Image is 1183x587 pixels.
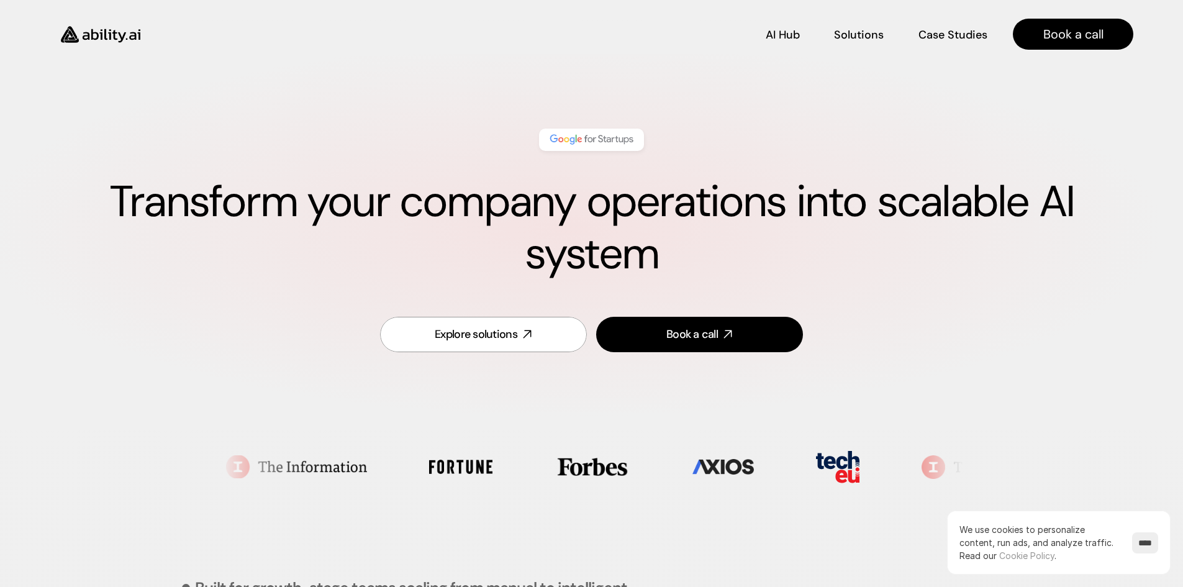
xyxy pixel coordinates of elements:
[959,523,1120,562] p: We use cookies to personalize content, run ads, and analyze traffic.
[918,24,988,45] a: Case Studies
[999,550,1054,561] a: Cookie Policy
[666,327,718,342] div: Book a call
[380,317,587,352] a: Explore solutions
[766,27,800,43] p: AI Hub
[1013,19,1133,50] a: Book a call
[918,27,987,43] p: Case Studies
[766,24,800,45] a: AI Hub
[834,27,884,43] p: Solutions
[596,317,803,352] a: Book a call
[50,176,1133,280] h1: Transform your company operations into scalable AI system
[959,550,1056,561] span: Read our .
[435,327,517,342] div: Explore solutions
[158,19,1133,50] nav: Main navigation
[1043,25,1104,43] p: Book a call
[834,24,884,45] a: Solutions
